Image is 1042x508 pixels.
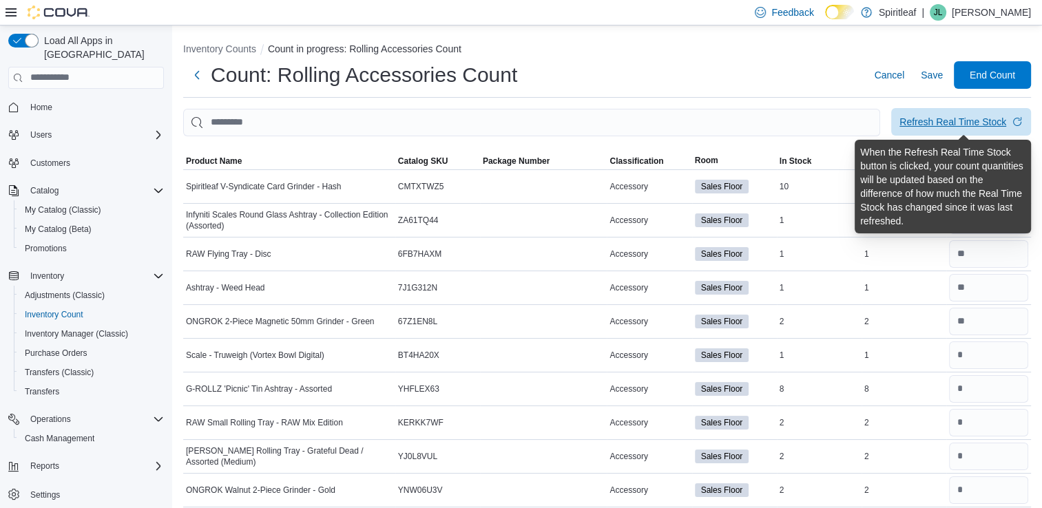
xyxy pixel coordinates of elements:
button: Customers [3,153,169,173]
span: 6FB7HAXM [398,248,441,260]
span: Sales Floor [695,348,749,362]
span: Dark Mode [825,19,826,20]
span: JL [934,4,943,21]
h1: Count: Rolling Accessories Count [211,61,517,89]
span: Users [30,129,52,140]
button: Transfers [14,382,169,401]
span: Catalog [25,182,164,199]
button: Count in progress: Rolling Accessories Count [268,43,461,54]
button: Cash Management [14,429,169,448]
button: Catalog SKU [395,153,480,169]
span: Sales Floor [695,382,749,396]
input: Dark Mode [825,5,854,19]
span: Sales Floor [695,247,749,261]
a: Cash Management [19,430,100,447]
span: Operations [25,411,164,427]
div: 1 [862,347,946,363]
p: [PERSON_NAME] [952,4,1031,21]
button: Users [3,125,169,145]
span: Sales Floor [695,416,749,430]
div: 1 [777,347,862,363]
span: Transfers [25,386,59,397]
button: Inventory Manager (Classic) [14,324,169,343]
span: KERKK7WF [398,417,444,428]
a: My Catalog (Classic) [19,202,107,218]
a: Adjustments (Classic) [19,287,110,304]
button: My Catalog (Classic) [14,200,169,220]
button: Next [183,61,211,89]
button: Save [915,61,948,89]
span: Accessory [609,316,647,327]
span: Sales Floor [701,315,743,328]
a: Home [25,99,58,116]
span: Inventory [30,271,64,282]
button: End Count [954,61,1031,89]
span: Home [25,98,164,116]
span: Transfers (Classic) [19,364,164,381]
span: My Catalog (Beta) [25,224,92,235]
span: Transfers (Classic) [25,367,94,378]
span: Inventory Manager (Classic) [25,328,128,339]
span: Sales Floor [701,248,743,260]
button: Catalog [3,181,169,200]
button: Inventory [3,266,169,286]
span: Ashtray - Weed Head [186,282,265,293]
span: Sales Floor [695,483,749,497]
a: Inventory Manager (Classic) [19,326,134,342]
span: Transfers [19,383,164,400]
span: ONGROK 2-Piece Magnetic 50mm Grinder - Green [186,316,374,327]
span: Inventory Count [19,306,164,323]
div: 2 [862,414,946,431]
img: Cova [28,6,90,19]
span: Load All Apps in [GEOGRAPHIC_DATA] [39,34,164,61]
div: 2 [777,313,862,330]
div: 8 [777,381,862,397]
span: Reports [25,458,164,474]
span: Accessory [609,282,647,293]
div: 2 [862,482,946,498]
div: When the Refresh Real Time Stock button is clicked, your count quantities will be updated based o... [860,145,1025,228]
span: Inventory Manager (Classic) [19,326,164,342]
span: My Catalog (Beta) [19,221,164,237]
button: Transfers (Classic) [14,363,169,382]
span: RAW Flying Tray - Disc [186,248,271,260]
span: Accessory [609,181,647,192]
span: Sales Floor [701,214,743,226]
span: Sales Floor [701,450,743,463]
span: CMTXTWZ5 [398,181,444,192]
span: In Stock [780,156,812,167]
span: Home [30,102,52,113]
span: Customers [25,154,164,171]
button: Classification [607,153,691,169]
span: Adjustments (Classic) [19,287,164,304]
span: Infyniti Scales Round Glass Ashtray - Collection Edition (Assorted) [186,209,393,231]
div: 2 [862,448,946,465]
span: My Catalog (Classic) [25,204,101,215]
span: Sales Floor [701,282,743,294]
span: End Count [970,68,1015,82]
span: Cash Management [25,433,94,444]
div: 2 [777,448,862,465]
span: BT4HA20X [398,350,439,361]
span: YNW06U3V [398,485,443,496]
button: In Stock [777,153,862,169]
span: G-ROLLZ 'Picnic' Tin Ashtray - Assorted [186,383,332,394]
span: 67Z1EN8L [398,316,437,327]
span: Reports [30,461,59,472]
span: [PERSON_NAME] Rolling Tray - Grateful Dead / Assorted (Medium) [186,445,393,467]
a: Transfers [19,383,65,400]
span: Catalog [30,185,59,196]
span: YHFLEX63 [398,383,439,394]
div: Jennifer L [930,4,946,21]
span: Sales Floor [701,180,743,193]
button: Adjustments (Classic) [14,286,169,305]
span: Sales Floor [701,383,743,395]
div: 1 [862,279,946,296]
button: Settings [3,484,169,504]
span: Inventory Count [25,309,83,320]
div: 1 [862,246,946,262]
span: Catalog SKU [398,156,448,167]
div: Refresh Real Time Stock [899,115,1006,129]
span: Adjustments (Classic) [25,290,105,301]
span: Accessory [609,248,647,260]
